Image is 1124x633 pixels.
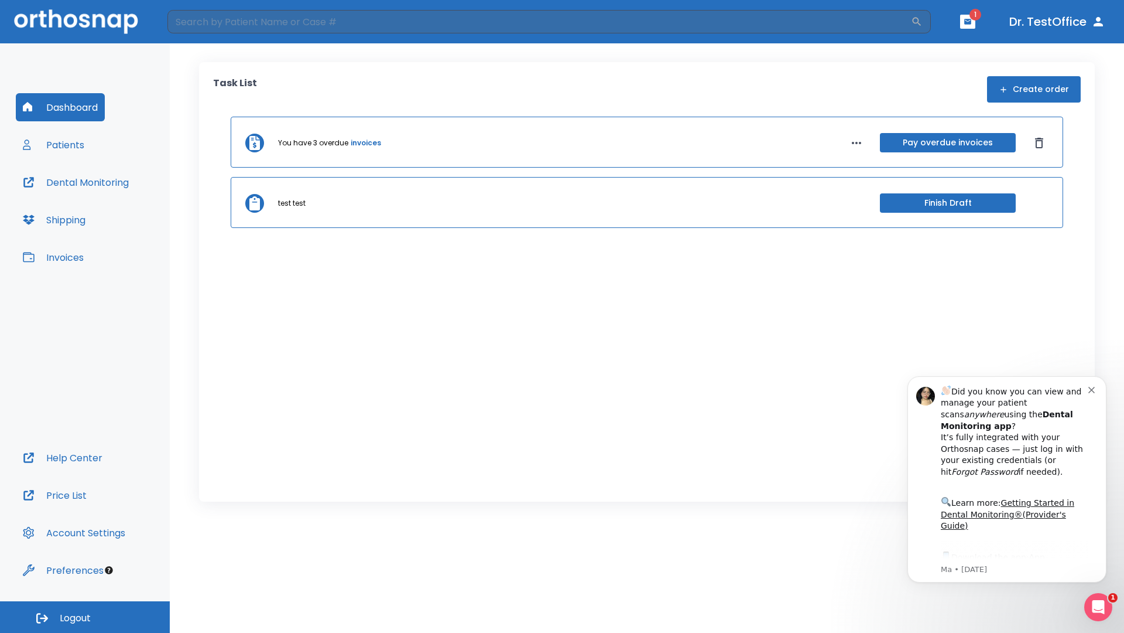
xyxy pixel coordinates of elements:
[213,76,257,103] p: Task List
[51,194,155,215] a: App Store
[890,359,1124,601] iframe: Intercom notifications message
[969,9,981,21] span: 1
[278,198,306,209] p: test test
[104,565,114,576] div: Tooltip anchor
[1084,593,1112,621] iframe: Intercom live chat
[16,556,111,584] button: Preferences
[16,206,92,234] button: Shipping
[351,138,381,148] a: invoices
[16,131,91,159] button: Patients
[880,133,1016,152] button: Pay overdue invoices
[1005,11,1110,32] button: Dr. TestOffice
[278,138,348,148] p: You have 3 overdue
[16,519,132,547] button: Account Settings
[16,168,136,196] button: Dental Monitoring
[51,206,198,216] p: Message from Ma, sent 4w ago
[16,93,105,121] button: Dashboard
[60,612,91,625] span: Logout
[16,444,109,472] button: Help Center
[167,10,911,33] input: Search by Patient Name or Case #
[16,243,91,271] button: Invoices
[1030,134,1048,152] button: Dismiss
[880,193,1016,213] button: Finish Draft
[16,481,94,509] button: Price List
[198,25,208,35] button: Dismiss notification
[14,9,138,33] img: Orthosnap
[987,76,1081,103] button: Create order
[1108,593,1118,603] span: 1
[51,191,198,251] div: Download the app: | ​ Let us know if you need help getting started!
